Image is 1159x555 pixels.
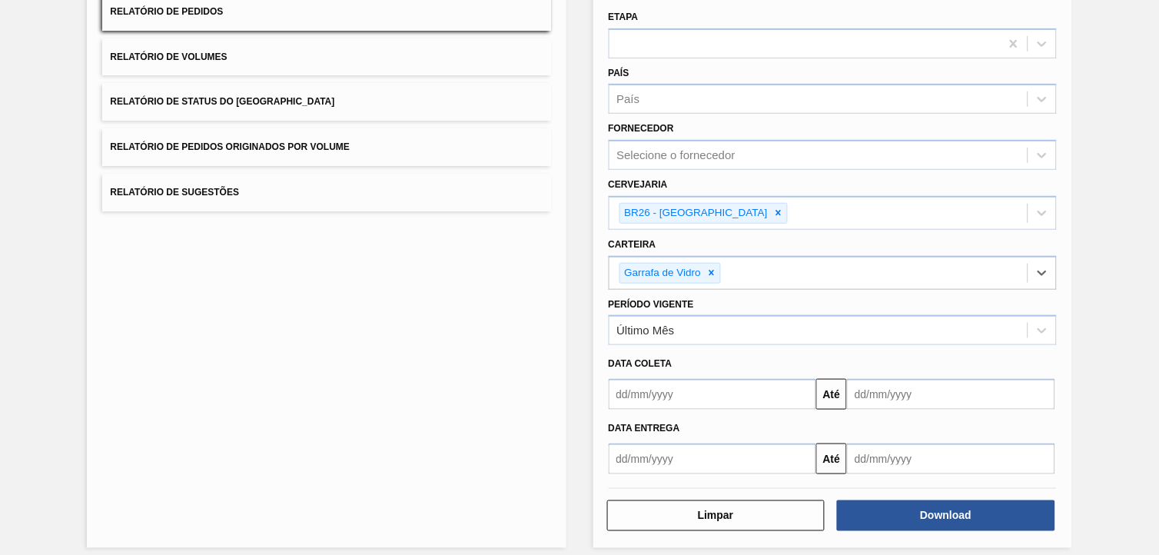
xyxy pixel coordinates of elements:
[609,379,817,410] input: dd/mm/yyyy
[102,83,550,121] button: Relatório de Status do [GEOGRAPHIC_DATA]
[847,444,1055,474] input: dd/mm/yyyy
[816,379,847,410] button: Até
[609,123,674,134] label: Fornecedor
[102,128,550,166] button: Relatório de Pedidos Originados por Volume
[609,358,672,369] span: Data coleta
[816,444,847,474] button: Até
[609,239,656,250] label: Carteira
[110,52,227,62] span: Relatório de Volumes
[110,187,239,198] span: Relatório de Sugestões
[110,141,350,152] span: Relatório de Pedidos Originados por Volume
[620,264,704,283] div: Garrafa de Vidro
[609,423,680,434] span: Data entrega
[102,38,550,76] button: Relatório de Volumes
[609,299,694,310] label: Período Vigente
[847,379,1055,410] input: dd/mm/yyyy
[102,174,550,211] button: Relatório de Sugestões
[609,444,817,474] input: dd/mm/yyyy
[617,324,675,337] div: Último Mês
[617,149,736,162] div: Selecione o fornecedor
[607,500,825,531] button: Limpar
[837,500,1055,531] button: Download
[620,204,770,223] div: BR26 - [GEOGRAPHIC_DATA]
[110,6,223,17] span: Relatório de Pedidos
[609,179,668,190] label: Cervejaria
[609,68,629,78] label: País
[609,12,639,22] label: Etapa
[110,96,334,107] span: Relatório de Status do [GEOGRAPHIC_DATA]
[617,93,640,106] div: País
